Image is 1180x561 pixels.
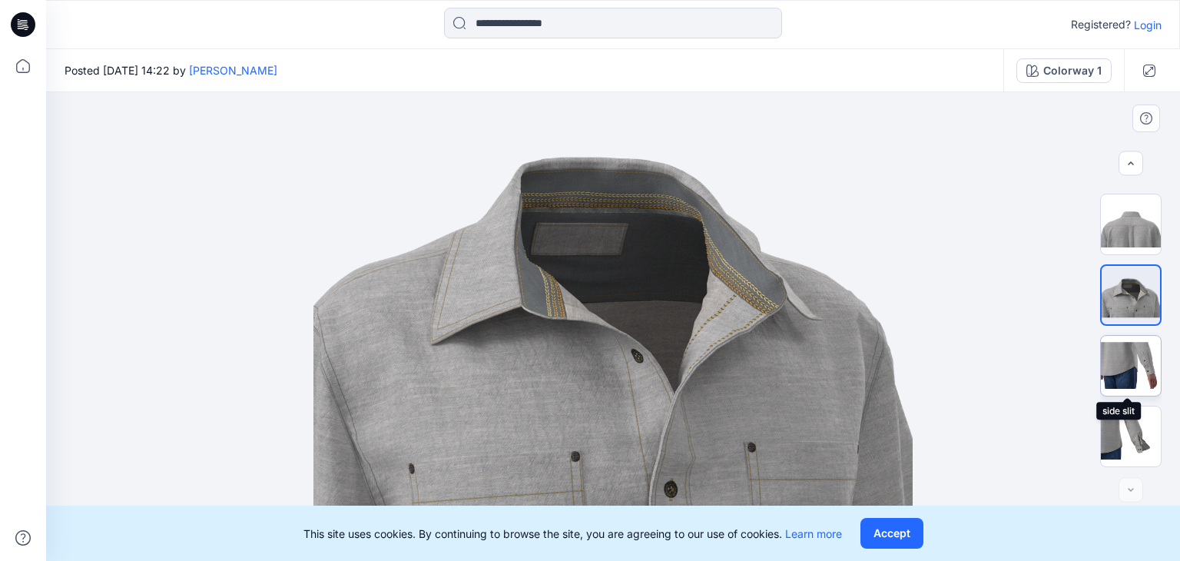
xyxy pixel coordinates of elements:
[1043,62,1102,79] div: Colorway 1
[1101,194,1161,254] img: bk
[65,62,277,78] span: Posted [DATE] 14:22 by
[1134,17,1162,33] p: Login
[1101,336,1161,396] img: side slit
[1016,58,1112,83] button: Colorway 1
[785,527,842,540] a: Learn more
[189,64,277,77] a: [PERSON_NAME]
[303,526,842,542] p: This site uses cookies. By continuing to browse the site, you are agreeing to our use of cookies.
[1102,266,1160,324] img: neck open
[860,518,923,549] button: Accept
[313,92,913,561] img: eyJhbGciOiJIUzI1NiIsImtpZCI6IjAiLCJzbHQiOiJzZXMiLCJ0eXAiOiJKV1QifQ.eyJkYXRhIjp7InR5cGUiOiJzdG9yYW...
[1071,15,1131,34] p: Registered?
[1101,407,1161,466] img: cuff open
